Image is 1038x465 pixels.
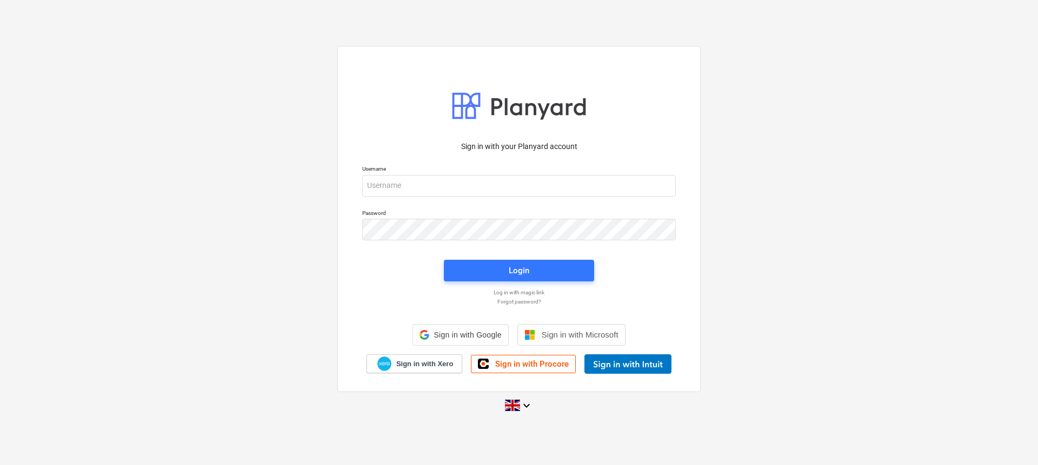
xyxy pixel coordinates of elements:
a: Log in with magic link [357,289,681,296]
button: Login [444,260,594,281]
p: Sign in with your Planyard account [362,141,676,152]
a: Forgot password? [357,298,681,305]
div: Login [509,264,529,278]
span: Sign in with Microsoft [542,330,618,339]
img: Microsoft logo [524,329,535,340]
p: Password [362,210,676,219]
input: Username [362,175,676,197]
p: Username [362,165,676,174]
div: Sign in with Google [412,324,508,346]
i: keyboard_arrow_down [520,399,533,412]
img: Xero logo [377,356,391,371]
a: Sign in with Procore [471,355,576,373]
a: Sign in with Xero [367,354,463,373]
span: Sign in with Xero [396,359,453,369]
span: Sign in with Google [434,331,501,339]
span: Sign in with Procore [495,359,569,369]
